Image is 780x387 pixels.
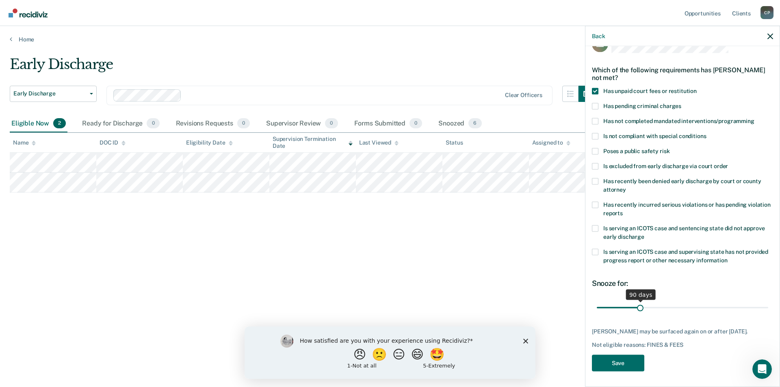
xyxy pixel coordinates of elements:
[446,139,463,146] div: Status
[9,9,48,17] img: Recidiviz
[325,118,338,129] span: 0
[603,177,761,192] span: Has recently been denied early discharge by court or county attorney
[10,36,770,43] a: Home
[147,118,159,129] span: 0
[603,117,754,124] span: Has not completed mandated interventions/programming
[592,342,773,348] div: Not eligible reasons: FINES & FEES
[353,115,424,133] div: Forms Submitted
[264,115,340,133] div: Supervisor Review
[760,6,773,19] div: C P
[174,115,251,133] div: Revisions Requests
[592,32,605,39] button: Back
[603,201,771,216] span: Has recently incurred serious violations or has pending violation reports
[603,225,765,240] span: Is serving an ICOTS case and sentencing state did not approve early discharge
[273,136,353,149] div: Supervision Termination Date
[505,92,542,99] div: Clear officers
[626,289,656,300] div: 90 days
[13,139,36,146] div: Name
[592,59,773,88] div: Which of the following requirements has [PERSON_NAME] not met?
[603,162,728,169] span: Is excluded from early discharge via court order
[592,328,773,335] div: [PERSON_NAME] may be surfaced again on or after [DATE].
[437,115,483,133] div: Snoozed
[186,139,233,146] div: Eligibility Date
[53,118,66,129] span: 2
[760,6,773,19] button: Profile dropdown button
[752,359,772,379] iframe: Intercom live chat
[359,139,399,146] div: Last Viewed
[100,139,126,146] div: DOC ID
[603,132,706,139] span: Is not compliant with special conditions
[80,115,161,133] div: Ready for Discharge
[592,355,644,371] button: Save
[245,326,535,379] iframe: Survey by Kim from Recidiviz
[603,248,768,263] span: Is serving an ICOTS case and supervising state has not provided progress report or other necessar...
[592,279,773,288] div: Snooze for:
[532,139,570,146] div: Assigned to
[603,147,669,154] span: Poses a public safety risk
[10,115,67,133] div: Eligible Now
[10,56,595,79] div: Early Discharge
[468,118,481,129] span: 6
[603,102,681,109] span: Has pending criminal charges
[237,118,250,129] span: 0
[13,90,87,97] span: Early Discharge
[409,118,422,129] span: 0
[603,87,697,94] span: Has unpaid court fees or restitution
